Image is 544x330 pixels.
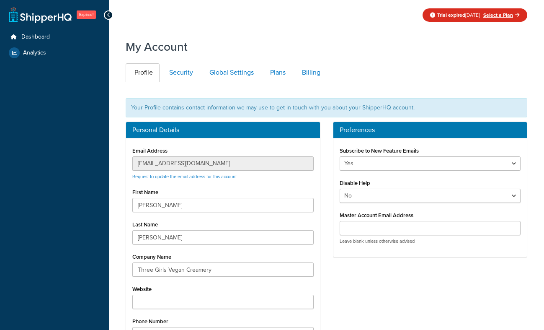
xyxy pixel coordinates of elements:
a: Dashboard [6,29,103,45]
a: ShipperHQ Home [9,6,72,23]
h1: My Account [126,39,188,55]
label: Company Name [132,254,171,260]
span: Expired! [77,10,96,19]
label: Master Account Email Address [340,212,413,218]
h3: Preferences [340,126,521,134]
label: Last Name [132,221,158,228]
a: Plans [261,63,292,82]
span: Dashboard [21,34,50,41]
label: Email Address [132,148,168,154]
a: Security [160,63,200,82]
label: Subscribe to New Feature Emails [340,148,419,154]
a: Global Settings [201,63,260,82]
a: Profile [126,63,160,82]
a: Select a Plan [483,11,520,19]
span: Analytics [23,49,46,57]
label: Phone Number [132,318,168,325]
label: Website [132,286,152,292]
h3: Personal Details [132,126,314,134]
div: Your Profile contains contact information we may use to get in touch with you about your ShipperH... [126,98,527,117]
span: [DATE] [437,11,480,19]
label: Disable Help [340,180,370,186]
a: Request to update the email address for this account [132,173,237,180]
label: First Name [132,189,158,195]
strong: Trial expired [437,11,465,19]
p: Leave blank unless otherwise advised [340,238,521,244]
a: Billing [293,63,327,82]
a: Analytics [6,45,103,60]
